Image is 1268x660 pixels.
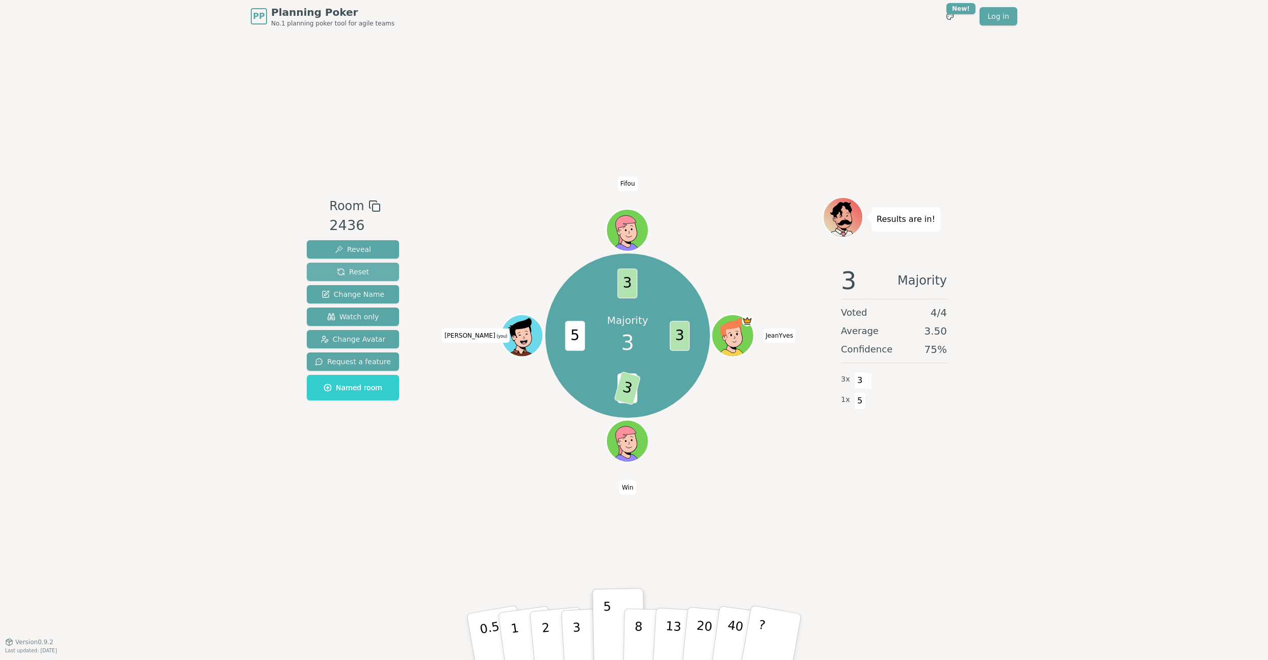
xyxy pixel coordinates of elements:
span: 3 [854,372,866,389]
button: Named room [307,375,399,400]
span: Last updated: [DATE] [5,648,57,653]
span: Planning Poker [271,5,394,19]
span: Confidence [841,342,892,357]
span: 4 / 4 [931,306,947,320]
span: 1 x [841,394,850,405]
button: Reveal [307,240,399,259]
span: 5 [854,392,866,410]
button: Change Name [307,285,399,303]
span: Click to change your name [618,176,638,191]
span: 3 [614,371,641,405]
span: Click to change your name [763,328,796,343]
span: Request a feature [315,357,391,367]
span: PP [253,10,265,22]
span: Change Name [322,289,384,299]
button: Version0.9.2 [5,638,54,646]
button: Change Avatar [307,330,399,348]
span: Click to change your name [442,328,510,343]
button: Click to change your avatar [503,316,542,356]
span: Majority [897,268,947,293]
span: Reveal [335,244,371,255]
span: 3 [670,321,690,351]
span: Click to change your name [619,480,636,495]
span: Change Avatar [321,334,386,344]
span: (you) [495,334,508,339]
a: PPPlanning PokerNo.1 planning poker tool for agile teams [251,5,394,28]
span: Watch only [327,312,379,322]
span: 3.50 [924,324,947,338]
span: 3 x [841,374,850,385]
span: Room [329,197,364,215]
span: 3 [618,268,638,298]
span: 5 [565,321,585,351]
button: New! [941,7,959,26]
div: 2436 [329,215,380,236]
span: No.1 planning poker tool for agile teams [271,19,394,28]
button: Reset [307,263,399,281]
span: 3 [621,327,634,358]
div: New! [946,3,975,14]
span: Average [841,324,879,338]
p: Majority [607,313,648,327]
button: Request a feature [307,352,399,371]
span: Reset [337,267,369,277]
span: JeanYves is the host [742,316,753,326]
p: 5 [603,599,612,654]
p: Results are in! [877,212,935,226]
span: Version 0.9.2 [15,638,54,646]
span: 3 [841,268,857,293]
span: Voted [841,306,867,320]
span: 75 % [924,342,947,357]
span: Named room [324,383,382,393]
a: Log in [980,7,1017,26]
button: Watch only [307,308,399,326]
